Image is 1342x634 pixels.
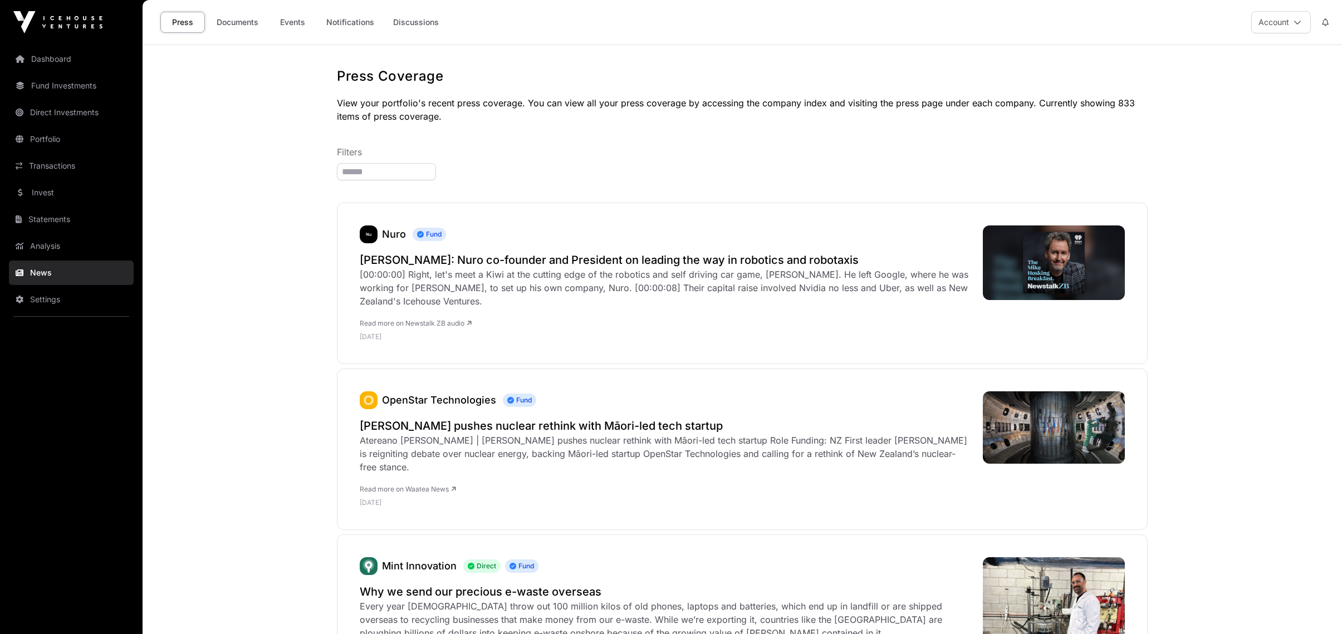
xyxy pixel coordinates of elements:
[9,47,134,71] a: Dashboard
[382,394,496,406] a: OpenStar Technologies
[983,225,1125,300] img: image.jpg
[9,154,134,178] a: Transactions
[160,12,205,33] a: Press
[337,96,1148,123] p: View your portfolio's recent press coverage. You can view all your press coverage by accessing th...
[360,498,972,507] p: [DATE]
[360,584,972,599] a: Why we send our precious e-waste overseas
[360,225,378,243] img: nuro436.png
[1286,581,1342,634] iframe: Chat Widget
[9,261,134,285] a: News
[9,234,134,258] a: Analysis
[360,225,378,243] a: Nuro
[337,145,1148,159] p: Filters
[9,100,134,125] a: Direct Investments
[386,12,446,33] a: Discussions
[270,12,315,33] a: Events
[382,560,457,572] a: Mint Innovation
[503,394,536,407] span: Fund
[360,485,456,493] a: Read more on Waatea News
[9,207,134,232] a: Statements
[360,391,378,409] a: OpenStar Technologies
[983,391,1125,464] img: Winston-Peters-pushes-nuclear-rethink-with-Maori-led-tech-startup.jpg
[360,391,378,409] img: OpenStar.svg
[319,12,381,33] a: Notifications
[360,252,972,268] a: [PERSON_NAME]: Nuro co-founder and President on leading the way in robotics and robotaxis
[505,559,538,573] span: Fund
[360,557,378,575] a: Mint Innovation
[360,434,972,474] div: Atereano [PERSON_NAME] | [PERSON_NAME] pushes nuclear rethink with Māori-led tech startup Role Fu...
[9,127,134,151] a: Portfolio
[1251,11,1311,33] button: Account
[360,268,972,308] div: [00:00:00] Right, let's meet a Kiwi at the cutting edge of the robotics and self driving car game...
[9,73,134,98] a: Fund Investments
[13,11,102,33] img: Icehouse Ventures Logo
[463,559,501,573] span: Direct
[360,557,378,575] img: Mint.svg
[337,67,1148,85] h1: Press Coverage
[209,12,266,33] a: Documents
[360,332,972,341] p: [DATE]
[360,418,972,434] a: [PERSON_NAME] pushes nuclear rethink with Māori-led tech startup
[9,180,134,205] a: Invest
[9,287,134,312] a: Settings
[360,319,472,327] a: Read more on Newstalk ZB audio
[382,228,406,240] a: Nuro
[413,228,446,241] span: Fund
